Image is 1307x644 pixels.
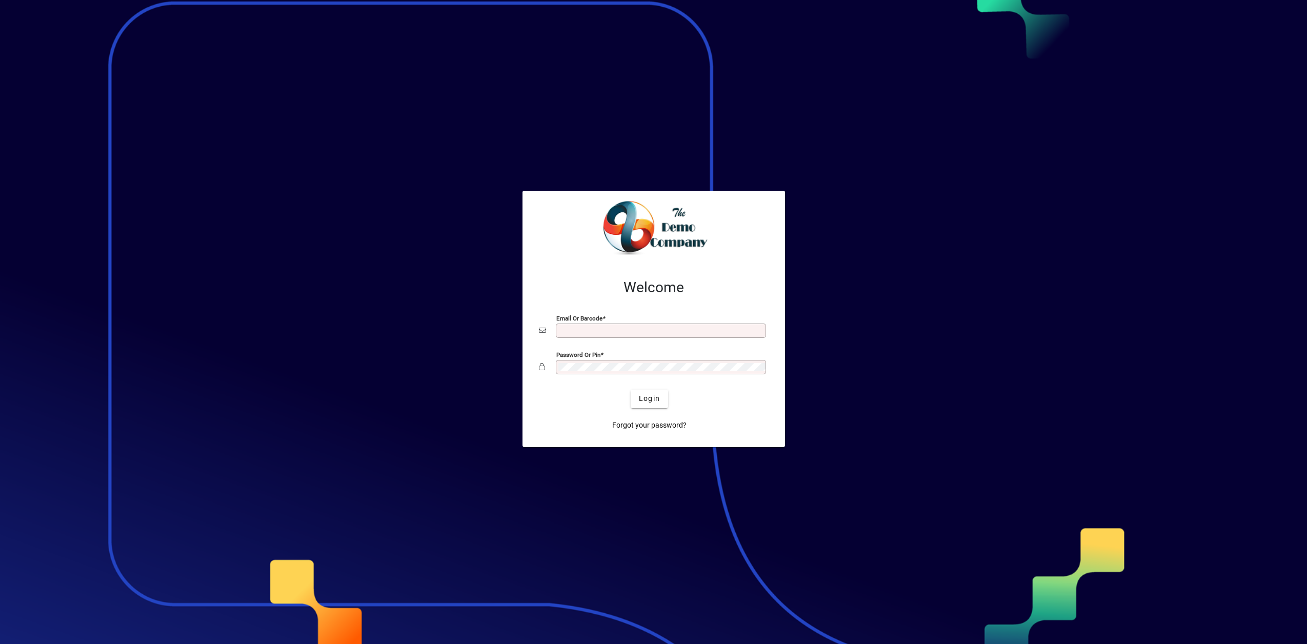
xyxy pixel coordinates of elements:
span: Login [639,393,660,404]
h2: Welcome [539,279,769,296]
mat-label: Email or Barcode [556,314,602,321]
a: Forgot your password? [608,416,691,435]
mat-label: Password or Pin [556,351,600,358]
button: Login [631,390,668,408]
span: Forgot your password? [612,420,687,431]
